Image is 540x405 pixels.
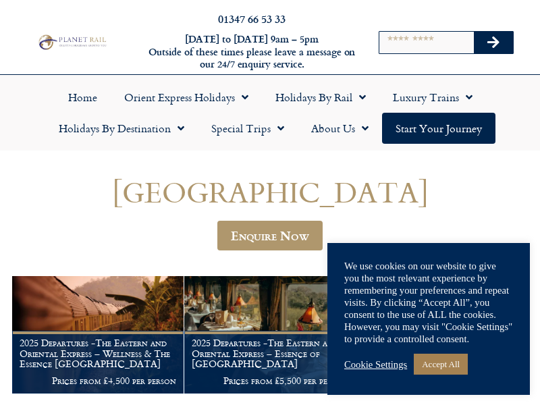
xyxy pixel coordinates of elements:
[20,337,176,369] h1: 2025 Departures -The Eastern and Oriental Express – Wellness & The Essence [GEOGRAPHIC_DATA]
[382,113,495,144] a: Start your Journey
[12,276,184,394] a: 2025 Departures -The Eastern and Oriental Express – Wellness & The Essence [GEOGRAPHIC_DATA] Pric...
[198,113,298,144] a: Special Trips
[184,276,356,394] a: 2025 Departures -The Eastern and Oriental Express – Essence of [GEOGRAPHIC_DATA] Prices from £5,5...
[414,354,468,375] a: Accept All
[111,82,262,113] a: Orient Express Holidays
[7,82,533,144] nav: Menu
[192,337,348,369] h1: 2025 Departures -The Eastern and Oriental Express – Essence of [GEOGRAPHIC_DATA]
[474,32,513,53] button: Search
[344,358,407,371] a: Cookie Settings
[45,113,198,144] a: Holidays by Destination
[217,221,323,250] a: Enquire Now
[262,82,379,113] a: Holidays by Rail
[298,113,382,144] a: About Us
[36,33,108,51] img: Planet Rail Train Holidays Logo
[192,375,348,386] p: Prices from £5,500 per person
[12,176,528,208] h1: [GEOGRAPHIC_DATA]
[344,260,513,345] div: We use cookies on our website to give you the most relevant experience by remembering your prefer...
[55,82,111,113] a: Home
[147,33,356,71] h6: [DATE] to [DATE] 9am – 5pm Outside of these times please leave a message on our 24/7 enquiry serv...
[20,375,176,386] p: Prices from £4,500 per person
[379,82,486,113] a: Luxury Trains
[218,11,286,26] a: 01347 66 53 33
